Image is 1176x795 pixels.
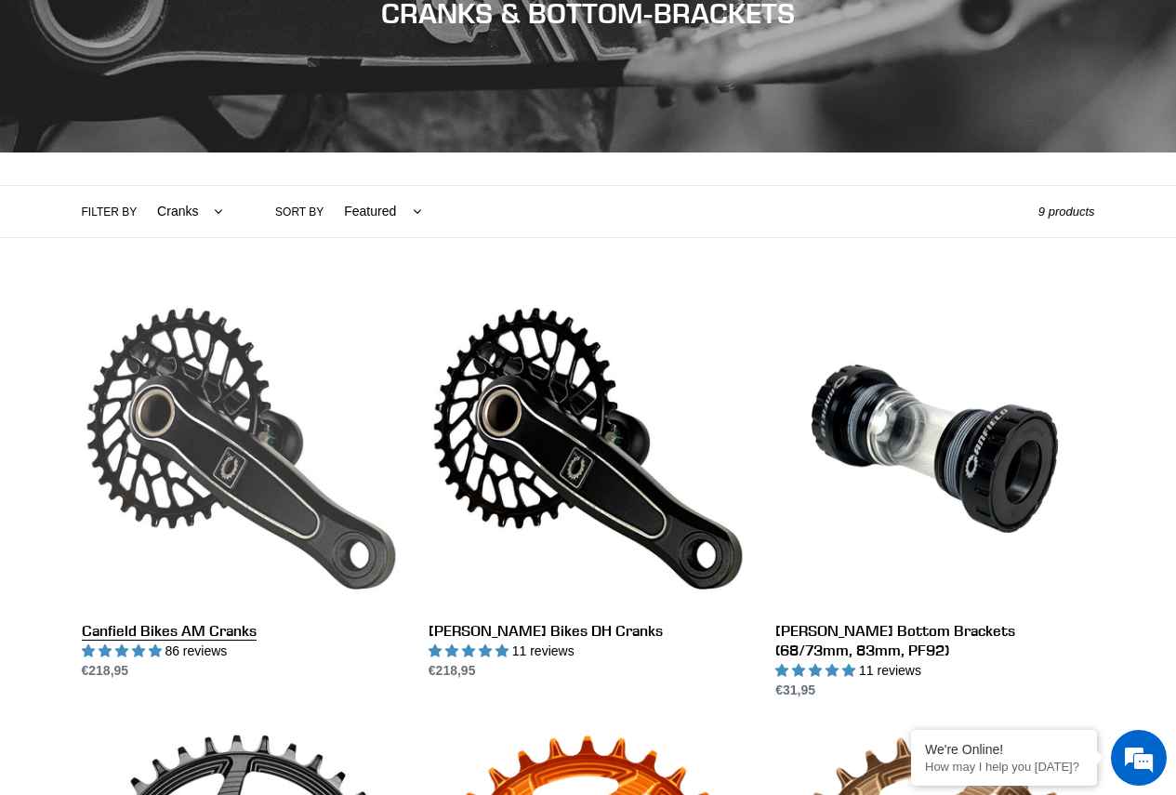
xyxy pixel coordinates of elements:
[925,742,1083,757] div: We're Online!
[275,204,324,220] label: Sort by
[925,760,1083,774] p: How may I help you today?
[82,204,138,220] label: Filter by
[1038,205,1095,219] span: 9 products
